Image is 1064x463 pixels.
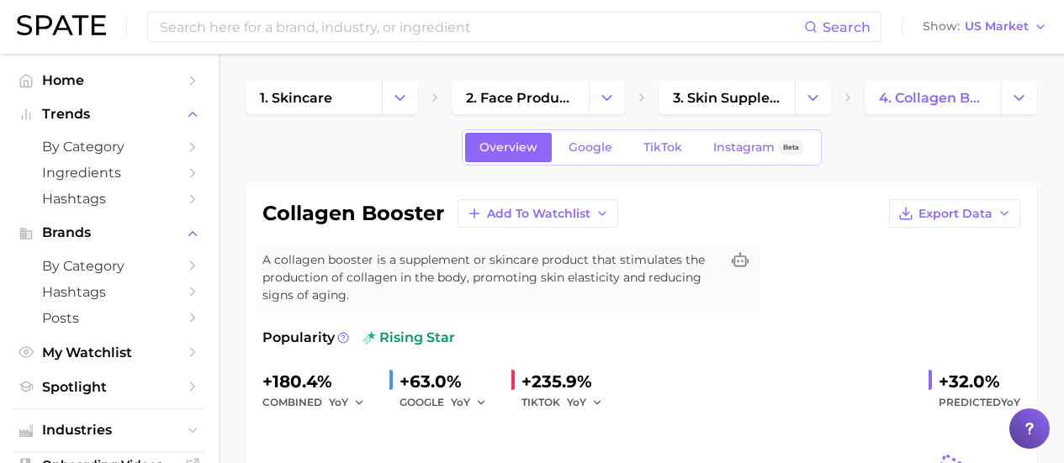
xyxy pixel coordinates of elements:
[13,279,205,305] a: Hashtags
[400,368,498,395] div: +63.0%
[400,392,498,413] div: GOOGLE
[13,253,205,279] a: by Category
[158,13,804,41] input: Search here for a brand, industry, or ingredient
[923,22,960,31] span: Show
[42,345,177,360] span: My Watchlist
[479,140,537,155] span: Overview
[42,191,177,207] span: Hashtags
[795,81,831,114] button: Change Category
[918,16,1051,38] button: ShowUS Market
[42,379,177,395] span: Spotlight
[567,395,586,409] span: YoY
[329,392,365,413] button: YoY
[246,81,382,114] a: 1. skincare
[783,140,799,155] span: Beta
[42,284,177,300] span: Hashtags
[42,423,177,438] span: Industries
[382,81,418,114] button: Change Category
[42,72,177,88] span: Home
[643,140,682,155] span: TikTok
[521,368,614,395] div: +235.9%
[13,67,205,93] a: Home
[487,207,590,221] span: Add to Watchlist
[521,392,614,413] div: TIKTOK
[262,251,720,304] span: A collagen booster is a supplement or skincare product that stimulates the production of collagen...
[13,418,205,443] button: Industries
[262,368,376,395] div: +180.4%
[13,374,205,400] a: Spotlight
[329,395,348,409] span: YoY
[569,140,612,155] span: Google
[262,392,376,413] div: combined
[699,133,818,162] a: InstagramBeta
[713,140,775,155] span: Instagram
[262,328,335,348] span: Popularity
[673,90,781,106] span: 3. skin supplements
[865,81,1001,114] a: 4. collagen booster
[965,22,1029,31] span: US Market
[42,139,177,155] span: by Category
[1001,81,1037,114] button: Change Category
[363,331,376,345] img: rising star
[889,199,1020,228] button: Export Data
[879,90,987,106] span: 4. collagen booster
[567,392,603,413] button: YoY
[466,90,574,106] span: 2. face products
[13,305,205,331] a: Posts
[13,134,205,160] a: by Category
[451,395,470,409] span: YoY
[1001,396,1020,408] span: YoY
[939,392,1020,413] span: Predicted
[554,133,627,162] a: Google
[939,368,1020,395] div: +32.0%
[17,15,106,35] img: SPATE
[42,107,177,122] span: Trends
[452,81,588,114] a: 2. face products
[363,328,455,348] span: rising star
[13,186,205,212] a: Hashtags
[262,203,444,224] h1: collagen booster
[823,19,871,35] span: Search
[458,199,618,228] button: Add to Watchlist
[589,81,625,114] button: Change Category
[42,225,177,240] span: Brands
[13,160,205,186] a: Ingredients
[260,90,332,106] span: 1. skincare
[629,133,696,162] a: TikTok
[13,102,205,127] button: Trends
[42,258,177,274] span: by Category
[13,339,205,366] a: My Watchlist
[918,207,993,221] span: Export Data
[13,220,205,245] button: Brands
[659,81,795,114] a: 3. skin supplements
[42,165,177,181] span: Ingredients
[42,310,177,326] span: Posts
[451,392,487,413] button: YoY
[465,133,552,162] a: Overview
